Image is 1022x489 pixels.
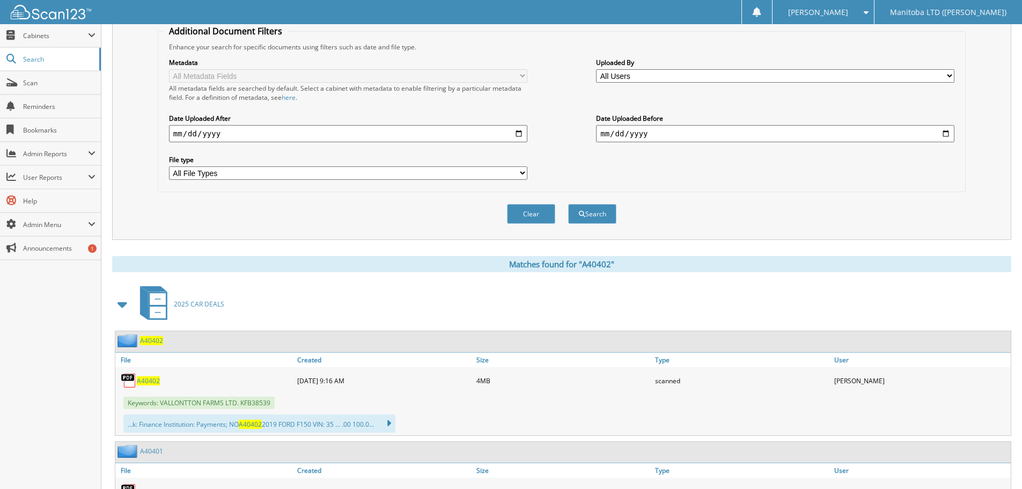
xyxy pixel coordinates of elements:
a: Type [652,353,832,367]
div: Enhance your search for specific documents using filters such as date and file type. [164,42,960,52]
span: Admin Reports [23,149,88,158]
span: Cabinets [23,31,88,40]
div: scanned [652,370,832,391]
img: folder2.png [117,334,140,347]
div: 1 [88,244,97,253]
div: [DATE] 9:16 AM [295,370,474,391]
label: Metadata [169,58,527,67]
div: [PERSON_NAME] [832,370,1011,391]
a: here [282,93,296,102]
legend: Additional Document Filters [164,25,288,37]
a: Size [474,463,653,478]
label: Date Uploaded After [169,114,527,123]
a: User [832,353,1011,367]
a: Type [652,463,832,478]
label: Uploaded By [596,58,954,67]
a: 2025 CAR DEALS [134,283,224,325]
span: [PERSON_NAME] [788,9,848,16]
label: File type [169,155,527,164]
div: All metadata fields are searched by default. Select a cabinet with metadata to enable filtering b... [169,84,527,102]
span: Bookmarks [23,126,95,135]
span: Keywords: VALLONTTON FARMS LTD. KFB38539 [123,397,275,409]
div: Matches found for "A40402" [112,256,1011,272]
span: Announcements [23,244,95,253]
a: A40401 [140,447,163,456]
span: Scan [23,78,95,87]
span: Manitoba LTD ([PERSON_NAME]) [890,9,1006,16]
span: 2025 CAR DEALS [174,300,224,309]
button: Clear [507,204,555,224]
span: Help [23,196,95,206]
span: User Reports [23,173,88,182]
a: Created [295,353,474,367]
input: start [169,125,527,142]
div: ...k: Finance Institution: Payments; NO 2019 FORD F150 VIN: 35 ... .00 100.0... [123,414,395,433]
img: scan123-logo-white.svg [11,5,91,19]
a: Size [474,353,653,367]
a: File [115,353,295,367]
input: end [596,125,954,142]
a: A40402 [137,376,160,385]
button: Search [568,204,616,224]
span: Admin Menu [23,220,88,229]
div: 4MB [474,370,653,391]
img: folder2.png [117,444,140,458]
span: Reminders [23,102,95,111]
img: PDF.png [121,373,137,389]
label: Date Uploaded Before [596,114,954,123]
span: A40402 [239,420,262,429]
a: Created [295,463,474,478]
a: File [115,463,295,478]
a: A40402 [140,336,163,345]
span: Search [23,55,94,64]
a: User [832,463,1011,478]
